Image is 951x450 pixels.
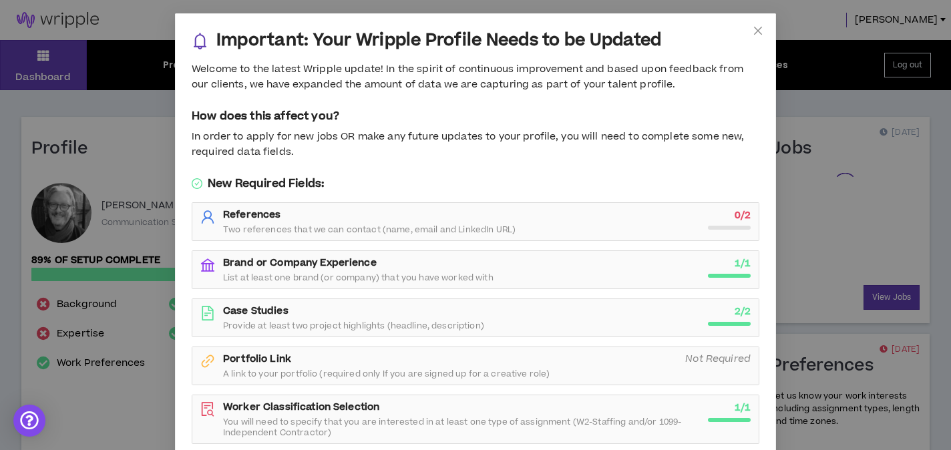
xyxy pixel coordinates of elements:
span: file-text [200,306,215,320]
i: Not Required [685,352,751,366]
span: bank [200,258,215,272]
span: check-circle [192,178,202,189]
h5: New Required Fields: [192,176,759,192]
strong: 1 / 1 [735,401,751,415]
h5: How does this affect you? [192,108,759,124]
div: In order to apply for new jobs OR make any future updates to your profile, you will need to compl... [192,130,759,160]
span: Provide at least two project highlights (headline, description) [223,320,484,331]
span: Two references that we can contact (name, email and LinkedIn URL) [223,224,516,235]
strong: 0 / 2 [735,208,751,222]
div: Open Intercom Messenger [13,405,45,437]
span: user [200,210,215,224]
strong: Portfolio Link [223,352,291,366]
strong: Worker Classification Selection [223,400,379,414]
span: List at least one brand (or company) that you have worked with [223,272,494,283]
span: You will need to specify that you are interested in at least one type of assignment (W2-Staffing ... [223,417,700,438]
span: file-search [200,402,215,417]
strong: 2 / 2 [735,304,751,318]
strong: References [223,208,280,222]
button: Close [740,13,776,49]
span: link [200,354,215,369]
strong: 1 / 1 [735,256,751,270]
h3: Important: Your Wripple Profile Needs to be Updated [216,30,661,51]
strong: Brand or Company Experience [223,256,377,270]
div: Welcome to the latest Wripple update! In the spirit of continuous improvement and based upon feed... [192,62,759,92]
span: bell [192,33,208,49]
span: close [753,25,763,36]
span: A link to your portfolio (required only If you are signed up for a creative role) [223,369,550,379]
strong: Case Studies [223,304,289,318]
